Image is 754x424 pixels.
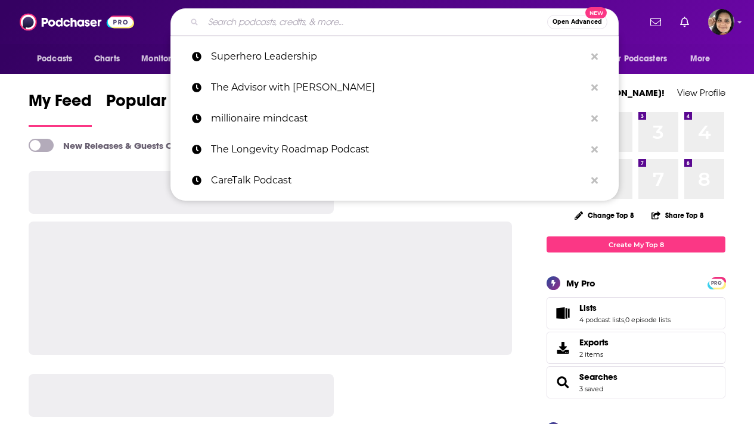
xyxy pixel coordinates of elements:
div: My Pro [566,278,595,289]
a: PRO [709,278,724,287]
p: Superhero Leadership [211,41,585,72]
a: Lists [551,305,575,322]
a: 3 saved [579,385,603,393]
span: Podcasts [37,51,72,67]
a: Popular Feed [106,91,207,127]
img: User Profile [708,9,734,35]
span: 2 items [579,350,609,358]
a: Show notifications dropdown [646,12,666,32]
button: Share Top 8 [651,204,705,227]
span: , [624,316,625,324]
a: Superhero Leadership [170,41,619,72]
button: open menu [133,48,199,70]
button: open menu [602,48,684,70]
span: Exports [579,337,609,348]
a: 0 episode lists [625,316,671,324]
span: Monitoring [141,51,184,67]
p: millionaire mindcast [211,103,585,134]
span: For Podcasters [610,51,667,67]
a: Create My Top 8 [547,236,725,252]
a: Exports [547,332,725,364]
span: Charts [94,51,120,67]
span: Logged in as shelbyjanner [708,9,734,35]
span: Popular Feed [106,91,207,118]
a: The Advisor with [PERSON_NAME] [170,72,619,103]
span: Searches [547,366,725,398]
a: Searches [551,374,575,391]
span: My Feed [29,91,92,118]
button: Open AdvancedNew [547,15,607,29]
input: Search podcasts, credits, & more... [203,13,547,32]
a: My Feed [29,91,92,127]
span: Open Advanced [553,19,602,25]
a: Searches [579,372,618,382]
a: Charts [86,48,127,70]
a: Lists [579,303,671,313]
a: 4 podcast lists [579,316,624,324]
p: CareTalk Podcast [211,165,585,196]
button: Show profile menu [708,9,734,35]
button: open menu [29,48,88,70]
a: The Longevity Roadmap Podcast [170,134,619,165]
span: New [585,7,607,18]
div: Search podcasts, credits, & more... [170,8,619,36]
span: Exports [551,339,575,356]
span: More [690,51,710,67]
a: Show notifications dropdown [675,12,694,32]
p: The Advisor with Stacey Chillemi [211,72,585,103]
a: New Releases & Guests Only [29,139,185,152]
span: Lists [579,303,597,313]
button: open menu [682,48,725,70]
a: CareTalk Podcast [170,165,619,196]
a: View Profile [677,87,725,98]
span: Lists [547,297,725,329]
a: millionaire mindcast [170,103,619,134]
img: Podchaser - Follow, Share and Rate Podcasts [20,11,134,33]
p: The Longevity Roadmap Podcast [211,134,585,165]
span: PRO [709,279,724,288]
button: Change Top 8 [567,208,641,223]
